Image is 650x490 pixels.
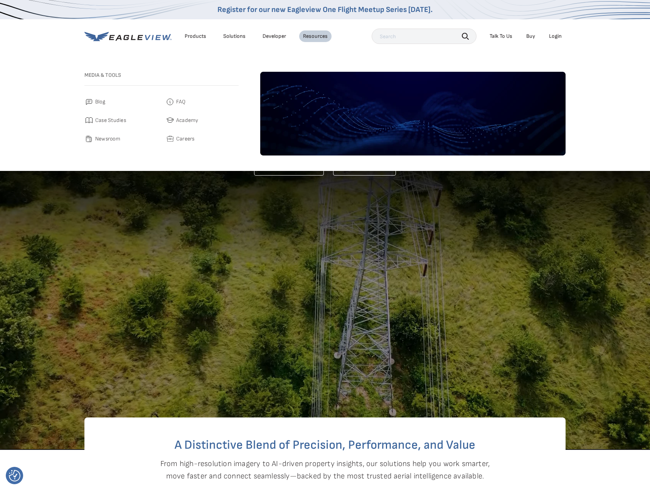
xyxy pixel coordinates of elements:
[165,134,175,144] img: careers.svg
[84,72,239,79] h3: Media & Tools
[549,33,562,40] div: Login
[176,97,186,106] span: FAQ
[490,33,512,40] div: Talk To Us
[260,72,566,155] img: default-image.webp
[165,97,239,106] a: FAQ
[165,116,175,125] img: academy.svg
[84,116,94,125] img: case_studies.svg
[223,33,246,40] div: Solutions
[185,33,206,40] div: Products
[165,97,175,106] img: faq.svg
[165,116,239,125] a: Academy
[176,134,195,144] span: Careers
[263,33,286,40] a: Developer
[9,470,20,482] img: Revisit consent button
[84,116,158,125] a: Case Studies
[115,439,535,451] h2: A Distinctive Blend of Precision, Performance, and Value
[84,134,94,144] img: newsroom.svg
[303,33,328,40] div: Resources
[9,470,20,482] button: Consent Preferences
[95,134,120,144] span: Newsroom
[165,134,239,144] a: Careers
[84,97,158,106] a: Blog
[95,116,126,125] span: Case Studies
[84,134,158,144] a: Newsroom
[84,97,94,106] img: blog.svg
[160,458,490,482] p: From high-resolution imagery to AI-driven property insights, our solutions help you work smarter,...
[217,5,433,14] a: Register for our new Eagleview One Flight Meetup Series [DATE].
[526,33,535,40] a: Buy
[95,97,105,106] span: Blog
[176,116,199,125] span: Academy
[372,29,477,44] input: Search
